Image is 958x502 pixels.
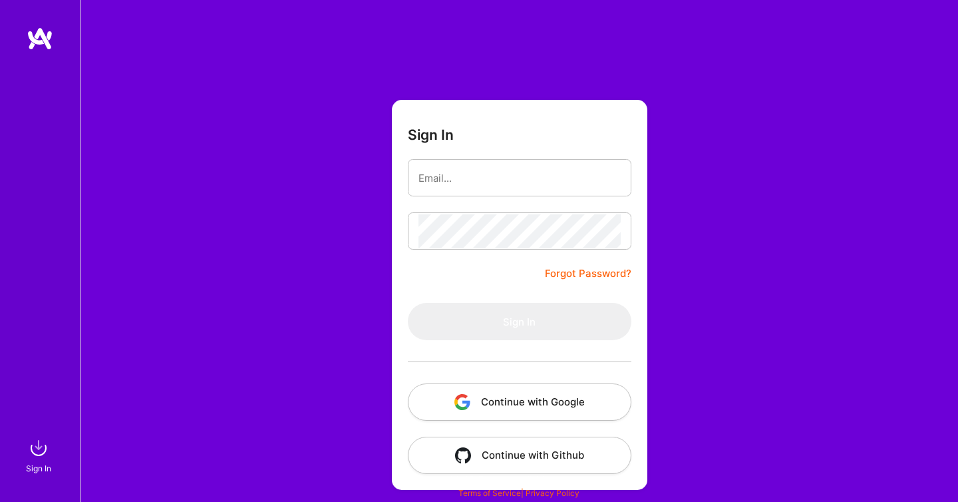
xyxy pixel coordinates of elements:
span: | [458,488,579,498]
img: icon [454,394,470,410]
a: Privacy Policy [526,488,579,498]
img: logo [27,27,53,51]
div: © 2025 ATeams Inc., All rights reserved. [80,462,958,495]
img: sign in [25,435,52,461]
div: Sign In [26,461,51,475]
a: sign inSign In [28,435,52,475]
a: Forgot Password? [545,266,631,282]
a: Terms of Service [458,488,521,498]
button: Sign In [408,303,631,340]
button: Continue with Github [408,437,631,474]
img: icon [455,447,471,463]
button: Continue with Google [408,383,631,421]
h3: Sign In [408,126,454,143]
input: Email... [418,161,621,195]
